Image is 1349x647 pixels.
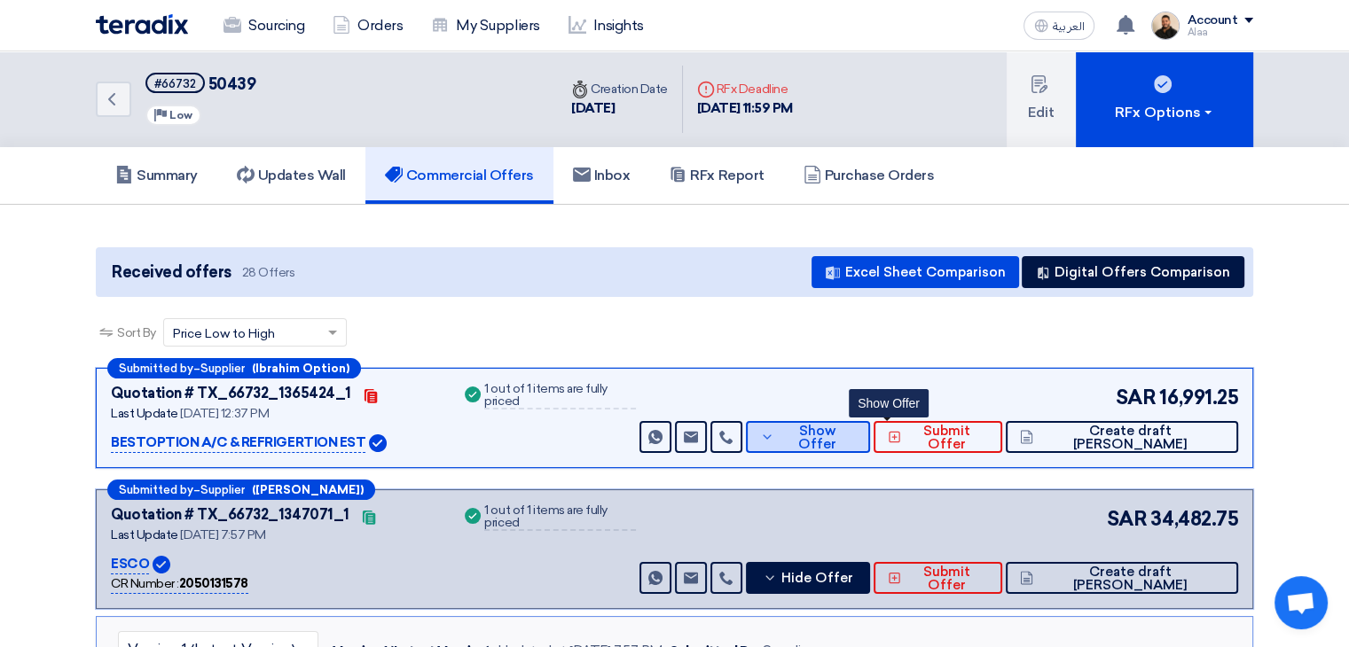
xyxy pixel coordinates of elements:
h5: Commercial Offers [385,167,534,184]
span: Submit Offer [906,425,988,451]
button: Hide Offer [746,562,870,594]
div: Creation Date [571,80,668,98]
a: Insights [554,6,658,45]
a: Inbox [553,147,650,204]
span: Received offers [112,261,231,285]
span: 34,482.75 [1150,504,1238,534]
span: Create draft [PERSON_NAME] [1038,425,1224,451]
div: [DATE] [571,98,668,119]
span: Show Offer [779,425,856,451]
span: 28 Offers [242,264,295,281]
span: [DATE] 7:57 PM [180,527,265,542]
h5: Inbox [573,167,631,184]
div: RFx Deadline [697,80,793,98]
span: Supplier [200,484,245,495]
b: (Ibrahim Option) [252,362,349,374]
button: Show Offer [746,421,870,453]
button: Submit Offer [874,562,1002,594]
span: SAR [1107,504,1148,534]
div: – [107,358,361,378]
button: RFx Options [1076,51,1253,147]
div: 1 out of 1 items are fully priced [484,504,635,531]
a: RFx Report [649,147,783,204]
a: Purchase Orders [784,147,954,204]
button: Submit Offer [874,421,1002,453]
h5: Summary [115,167,198,184]
b: 2050131578 [179,576,248,591]
div: 1 out of 1 items are fully priced [484,383,635,409]
span: Last Update [111,406,178,421]
span: Last Update [111,527,178,542]
span: SAR [1116,383,1157,412]
div: #66732 [154,78,196,90]
span: [DATE] 12:37 PM [180,406,269,421]
div: [DATE] 11:59 PM [697,98,793,119]
span: العربية [1052,20,1084,33]
div: Quotation # TX_66732_1347071_1 [111,504,349,526]
a: Updates Wall [217,147,365,204]
button: العربية [1024,12,1094,40]
div: RFx Options [1115,102,1215,123]
h5: RFx Report [669,167,764,184]
a: Commercial Offers [365,147,553,204]
div: CR Number : [111,574,248,594]
button: Create draft [PERSON_NAME] [1006,421,1238,453]
span: Create draft [PERSON_NAME] [1038,565,1224,592]
a: Open chat [1274,576,1328,629]
button: Excel Sheet Comparison [812,256,1019,288]
a: Sourcing [209,6,318,45]
a: Summary [96,147,217,204]
span: 16,991.25 [1159,383,1238,412]
div: – [107,479,375,500]
h5: Updates Wall [237,167,346,184]
a: Orders [318,6,417,45]
img: Verified Account [369,434,387,452]
span: Submitted by [119,484,193,495]
div: Show Offer [849,389,929,417]
span: Sort By [117,323,156,342]
p: BESTOPTION A/C & REFRIGERTION EST [111,433,365,454]
p: ESCO [111,554,149,575]
div: Account [1187,13,1237,28]
img: Teradix logo [96,14,188,35]
button: Create draft [PERSON_NAME] [1006,562,1238,594]
a: My Suppliers [417,6,553,45]
span: Supplier [200,362,245,374]
div: Alaa [1187,27,1253,37]
div: Quotation # TX_66732_1365424_1 [111,383,351,404]
b: ([PERSON_NAME]) [252,484,364,495]
span: Hide Offer [781,572,853,585]
button: Digital Offers Comparison [1022,256,1244,288]
span: 50439 [208,74,256,94]
span: Submitted by [119,362,193,374]
img: MAA_1717931611039.JPG [1151,12,1180,40]
span: Low [169,109,192,121]
span: Submit Offer [906,565,988,592]
span: Price Low to High [173,324,275,343]
button: Edit [1007,51,1076,147]
h5: Purchase Orders [804,167,935,184]
h5: 50439 [145,73,255,95]
img: Verified Account [153,556,170,573]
